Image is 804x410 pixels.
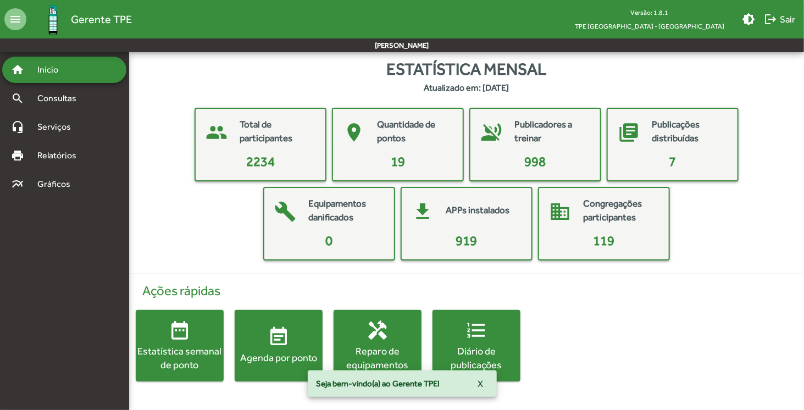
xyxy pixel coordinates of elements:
[35,2,71,37] img: Logo
[424,81,509,95] strong: Atualizado em: [DATE]
[26,2,132,37] a: Gerente TPE
[433,344,520,372] div: Diário de publicações
[240,118,314,146] mat-card-title: Total de participantes
[377,118,452,146] mat-card-title: Quantidade de pontos
[406,195,439,228] mat-icon: get_app
[612,116,645,149] mat-icon: library_books
[11,92,24,105] mat-icon: search
[594,233,615,248] span: 119
[11,63,24,76] mat-icon: home
[71,10,132,28] span: Gerente TPE
[11,149,24,162] mat-icon: print
[337,116,370,149] mat-icon: place
[544,195,576,228] mat-icon: domain
[742,13,755,26] mat-icon: brightness_medium
[759,9,800,29] button: Sair
[4,8,26,30] mat-icon: menu
[31,149,91,162] span: Relatórios
[367,319,389,341] mat-icon: handyman
[469,374,492,394] button: X
[136,310,224,381] button: Estatística semanal de ponto
[334,344,422,372] div: Reparo de equipamentos
[475,116,508,149] mat-icon: voice_over_off
[308,197,383,225] mat-card-title: Equipamentos danificados
[268,326,290,348] mat-icon: event_note
[566,19,733,33] span: TPE [GEOGRAPHIC_DATA] - [GEOGRAPHIC_DATA]
[391,154,405,169] span: 19
[136,344,224,372] div: Estatística semanal de ponto
[433,310,520,381] button: Diário de publicações
[31,178,85,191] span: Gráficos
[456,233,478,248] span: 919
[136,283,797,299] h4: Ações rápidas
[246,154,275,169] span: 2234
[235,310,323,381] button: Agenda por ponto
[764,13,777,26] mat-icon: logout
[31,92,91,105] span: Consultas
[387,57,547,81] span: Estatística mensal
[669,154,677,169] span: 7
[465,319,487,341] mat-icon: format_list_numbered
[169,319,191,341] mat-icon: date_range
[11,178,24,191] mat-icon: multiline_chart
[200,116,233,149] mat-icon: people
[764,9,795,29] span: Sair
[446,203,509,218] mat-card-title: APPs instalados
[525,154,546,169] span: 998
[478,374,484,394] span: X
[31,120,86,134] span: Serviços
[317,378,440,389] span: Seja bem-vindo(a) ao Gerente TPE!
[583,197,658,225] mat-card-title: Congregações participantes
[31,63,74,76] span: Início
[566,5,733,19] div: Versão: 1.8.1
[652,118,727,146] mat-card-title: Publicações distribuídas
[11,120,24,134] mat-icon: headset_mic
[269,195,302,228] mat-icon: build
[334,310,422,381] button: Reparo de equipamentos
[326,233,333,248] span: 0
[235,351,323,365] div: Agenda por ponto
[514,118,589,146] mat-card-title: Publicadores a treinar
